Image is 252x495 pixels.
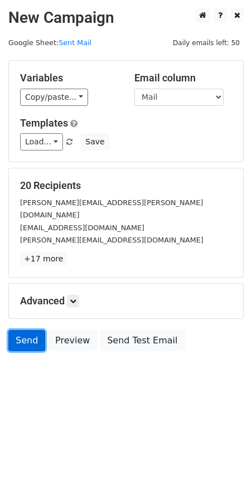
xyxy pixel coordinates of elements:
small: [EMAIL_ADDRESS][DOMAIN_NAME] [20,224,144,232]
h5: 20 Recipients [20,179,232,192]
small: [PERSON_NAME][EMAIL_ADDRESS][PERSON_NAME][DOMAIN_NAME] [20,198,203,220]
h5: Advanced [20,295,232,307]
a: Copy/paste... [20,89,88,106]
a: Preview [48,330,97,351]
a: Load... [20,133,63,151]
a: Sent Mail [59,38,91,47]
iframe: Chat Widget [196,441,252,495]
a: Daily emails left: 50 [169,38,244,47]
small: Google Sheet: [8,38,91,47]
h2: New Campaign [8,8,244,27]
a: Templates [20,117,68,129]
div: 聊天小工具 [196,441,252,495]
h5: Variables [20,72,118,84]
a: Send Test Email [100,330,185,351]
h5: Email column [134,72,232,84]
button: Save [80,133,109,151]
a: Send [8,330,45,351]
a: +17 more [20,252,67,266]
span: Daily emails left: 50 [169,37,244,49]
small: [PERSON_NAME][EMAIL_ADDRESS][DOMAIN_NAME] [20,236,203,244]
